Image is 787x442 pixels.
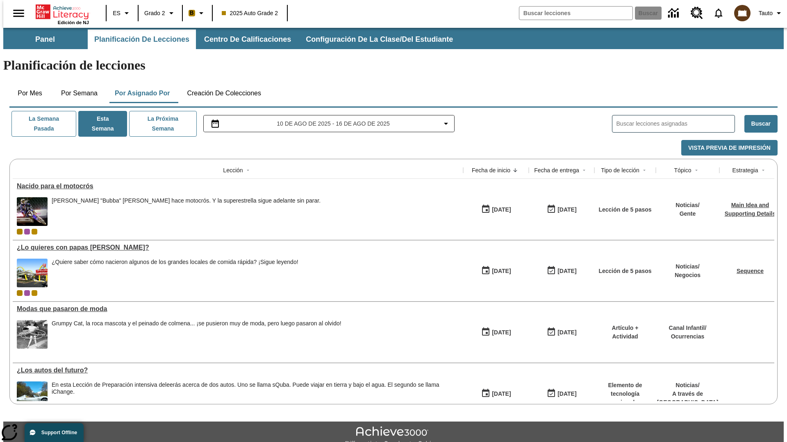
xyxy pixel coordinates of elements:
[17,183,459,190] div: Nacido para el motocrós
[222,9,278,18] span: 2025 Auto Grade 2
[78,111,127,137] button: Esta semana
[207,119,451,129] button: Seleccione el intervalo de fechas opción del menú
[544,325,579,340] button: 06/30/26: Último día en que podrá accederse la lección
[681,140,778,156] button: Vista previa de impresión
[52,197,321,204] p: [PERSON_NAME] "Bubba" [PERSON_NAME] hace motocrós. Y la superestrella sigue adelante sin parar.
[4,29,86,49] button: Panel
[676,210,699,218] p: Gente
[223,166,243,174] div: Lección
[478,325,514,340] button: 07/19/25: Primer día en que estuvo disponible la lección
[32,290,37,296] div: New 2025 class
[544,386,579,401] button: 08/01/26: Último día en que podrá accederse la lección
[32,229,37,235] div: New 2025 class
[708,2,729,24] a: Notificaciones
[17,381,48,410] img: Un automóvil de alta tecnología flotando en el agua.
[755,6,787,20] button: Perfil/Configuración
[25,423,84,442] button: Support Offline
[686,2,708,24] a: Centro de recursos, Se abrirá en una pestaña nueva.
[17,290,23,296] div: Clase actual
[737,268,764,274] a: Sequence
[478,202,514,217] button: 08/04/25: Primer día en que estuvo disponible la lección
[657,381,719,390] p: Noticias /
[141,6,180,20] button: Grado: Grado 2, Elige un grado
[144,9,165,18] span: Grado 2
[17,367,459,374] div: ¿Los autos del futuro?
[52,320,341,349] div: Grumpy Cat, la roca mascota y el peinado de colmena... ¡se pusieron muy de moda, pero luego pasar...
[478,263,514,279] button: 07/26/25: Primer día en que estuvo disponible la lección
[601,166,639,174] div: Tipo de lección
[17,305,459,313] a: Modas que pasaron de moda, Lecciones
[478,386,514,401] button: 07/01/25: Primer día en que estuvo disponible la lección
[3,29,460,49] div: Subbarra de navegación
[663,2,686,25] a: Centro de información
[17,305,459,313] div: Modas que pasaron de moda
[492,389,511,399] div: [DATE]
[729,2,755,24] button: Escoja un nuevo avatar
[36,4,89,20] a: Portada
[277,120,389,128] span: 10 de ago de 2025 - 16 de ago de 2025
[24,290,30,296] div: OL 2025 Auto Grade 3
[180,83,268,103] button: Creación de colecciones
[17,259,48,287] img: Uno de los primeros locales de McDonald's, con el icónico letrero rojo y los arcos amarillos.
[557,205,576,215] div: [DATE]
[557,389,576,399] div: [DATE]
[198,29,298,49] button: Centro de calificaciones
[58,20,89,25] span: Edición de NJ
[669,332,707,341] p: Ocurrencias
[758,165,768,175] button: Sort
[598,324,652,341] p: Artículo + Actividad
[17,183,459,190] a: Nacido para el motocrós, Lecciones
[52,320,341,327] div: Grumpy Cat, la roca mascota y el peinado de colmena... ¡se pusieron muy de moda, pero luego pasar...
[579,165,589,175] button: Sort
[52,381,439,395] testabrev: leerás acerca de dos autos. Uno se llama sQuba. Puede viajar en tierra y bajo el agua. El segundo...
[108,83,177,103] button: Por asignado por
[674,166,691,174] div: Tópico
[11,111,76,137] button: La semana pasada
[534,166,579,174] div: Fecha de entrega
[676,201,699,210] p: Noticias /
[557,266,576,276] div: [DATE]
[598,381,652,407] p: Elemento de tecnología mejorada
[675,271,701,280] p: Negocios
[519,7,632,20] input: Buscar campo
[9,83,50,103] button: Por mes
[732,166,758,174] div: Estrategia
[675,262,701,271] p: Noticias /
[17,229,23,235] div: Clase actual
[759,9,773,18] span: Tauto
[639,165,649,175] button: Sort
[17,367,459,374] a: ¿Los autos del futuro? , Lecciones
[557,327,576,338] div: [DATE]
[88,29,196,49] button: Planificación de lecciones
[190,8,194,18] span: B
[725,202,776,217] a: Main Idea and Supporting Details
[24,229,30,235] span: OL 2025 Auto Grade 3
[3,58,784,73] h1: Planificación de lecciones
[52,259,298,266] div: ¿Quiere saber cómo nacieron algunos de los grandes locales de comida rápida? ¡Sigue leyendo!
[41,430,77,435] span: Support Offline
[17,244,459,251] div: ¿Lo quieres con papas fritas?
[36,3,89,25] div: Portada
[734,5,751,21] img: avatar image
[52,381,459,410] div: En esta Lección de Preparación intensiva de leerás acerca de dos autos. Uno se llama sQuba. Puede...
[52,259,298,287] span: ¿Quiere saber cómo nacieron algunos de los grandes locales de comida rápida? ¡Sigue leyendo!
[657,390,719,407] p: A través de [GEOGRAPHIC_DATA]
[17,244,459,251] a: ¿Lo quieres con papas fritas?, Lecciones
[744,115,778,133] button: Buscar
[616,118,735,130] input: Buscar lecciones asignadas
[52,197,321,226] div: James "Bubba" Stewart hace motocrós. Y la superestrella sigue adelante sin parar.
[3,28,784,49] div: Subbarra de navegación
[55,83,104,103] button: Por semana
[691,165,701,175] button: Sort
[17,320,48,349] img: foto en blanco y negro de una chica haciendo girar unos hula-hulas en la década de 1950
[441,119,451,129] svg: Collapse Date Range Filter
[17,197,48,226] img: El corredor de motocrós James Stewart vuela por los aires en su motocicleta de montaña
